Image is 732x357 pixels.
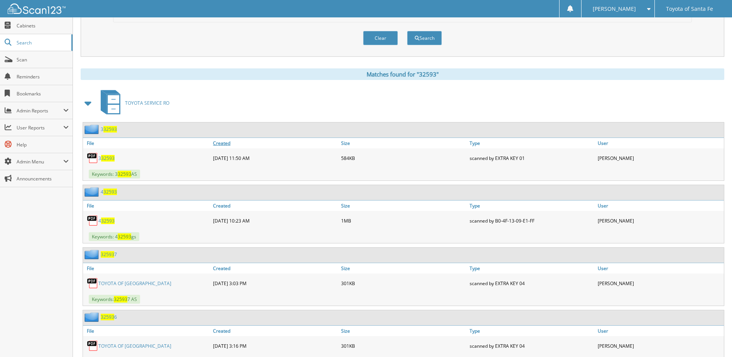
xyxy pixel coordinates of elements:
[89,170,140,178] span: Keywords: 3 AS
[101,126,117,133] a: 332593
[89,295,140,304] span: Keywords: 7 AS
[96,88,169,118] a: TOYOTA SERVICE RO
[87,340,98,352] img: PDF.png
[596,138,724,148] a: User
[339,263,467,274] a: Size
[596,326,724,336] a: User
[85,187,101,197] img: folder2.png
[17,22,69,29] span: Cabinets
[211,201,339,211] a: Created
[98,218,115,224] a: 432593
[101,314,114,320] span: 32593
[17,158,63,165] span: Admin Menu
[339,275,467,291] div: 301KB
[125,100,169,106] span: TOYOTA SERVICE RO
[596,201,724,211] a: User
[211,150,339,166] div: [DATE] 11:50 AM
[339,150,467,166] div: 584KB
[103,126,117,133] span: 32593
[118,233,131,240] span: 32593
[593,7,636,11] span: [PERSON_NAME]
[596,150,724,166] div: [PERSON_NAME]
[89,232,139,241] span: Keywords: 4 gs
[103,189,117,195] span: 32593
[98,155,115,161] a: 332593
[468,275,596,291] div: scanned by EXTRA KEY 04
[693,320,732,357] iframe: Chat Widget
[17,39,68,46] span: Search
[81,68,724,80] div: Matches found for "32593"
[8,3,66,14] img: scan123-logo-white.svg
[101,251,117,258] a: 325937
[83,263,211,274] a: File
[596,338,724,354] div: [PERSON_NAME]
[87,277,98,289] img: PDF.png
[339,338,467,354] div: 301KB
[98,280,171,287] a: TOYOTA OF [GEOGRAPHIC_DATA]
[468,338,596,354] div: scanned by EXTRA KEY 04
[339,326,467,336] a: Size
[468,263,596,274] a: Type
[114,296,127,303] span: 32593
[17,124,63,131] span: User Reports
[211,138,339,148] a: Created
[85,250,101,259] img: folder2.png
[211,326,339,336] a: Created
[339,201,467,211] a: Size
[363,31,398,45] button: Clear
[101,314,117,320] a: 325936
[87,152,98,164] img: PDF.png
[98,343,171,349] a: TOYOTA OF [GEOGRAPHIC_DATA]
[101,251,114,258] span: 32593
[339,138,467,148] a: Size
[596,275,724,291] div: [PERSON_NAME]
[83,326,211,336] a: File
[468,201,596,211] a: Type
[17,90,69,97] span: Bookmarks
[407,31,442,45] button: Search
[101,189,117,195] a: 432593
[17,141,69,148] span: Help
[85,124,101,134] img: folder2.png
[666,7,713,11] span: Toyota of Santa Fe
[211,275,339,291] div: [DATE] 3:03 PM
[211,338,339,354] div: [DATE] 3:16 PM
[17,107,63,114] span: Admin Reports
[83,201,211,211] a: File
[101,218,115,224] span: 32593
[101,155,115,161] span: 32593
[17,56,69,63] span: Scan
[85,312,101,322] img: folder2.png
[118,171,131,177] span: 32593
[596,263,724,274] a: User
[468,213,596,228] div: scanned by B0-4F-13-09-E1-FF
[87,215,98,226] img: PDF.png
[211,263,339,274] a: Created
[211,213,339,228] div: [DATE] 10:23 AM
[468,138,596,148] a: Type
[83,138,211,148] a: File
[468,150,596,166] div: scanned by EXTRA KEY 01
[468,326,596,336] a: Type
[339,213,467,228] div: 1MB
[17,73,69,80] span: Reminders
[17,175,69,182] span: Announcements
[596,213,724,228] div: [PERSON_NAME]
